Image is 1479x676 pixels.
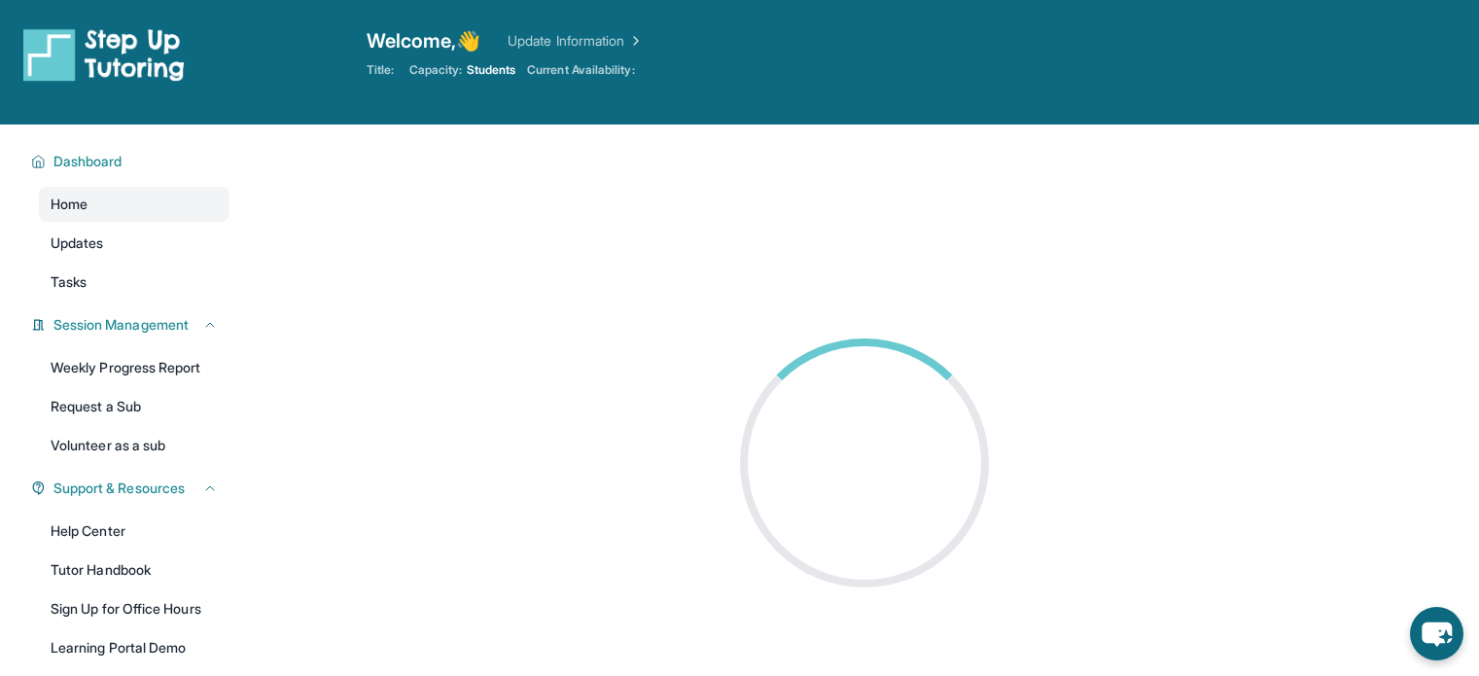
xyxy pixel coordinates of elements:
span: Title: [367,62,394,78]
span: Home [51,195,88,214]
a: Learning Portal Demo [39,630,229,665]
a: Home [39,187,229,222]
a: Request a Sub [39,389,229,424]
span: Support & Resources [53,479,185,498]
button: Support & Resources [46,479,218,498]
button: Dashboard [46,152,218,171]
a: Volunteer as a sub [39,428,229,463]
a: Tasks [39,265,229,300]
span: Session Management [53,315,189,335]
span: Tasks [51,272,87,292]
a: Help Center [39,514,229,549]
span: Capacity: [409,62,463,78]
a: Sign Up for Office Hours [39,591,229,626]
img: logo [23,27,185,82]
span: Updates [51,233,104,253]
button: chat-button [1410,607,1463,660]
a: Tutor Handbook [39,552,229,587]
span: Students [467,62,516,78]
img: Chevron Right [624,31,644,51]
a: Update Information [508,31,644,51]
button: Session Management [46,315,218,335]
span: Dashboard [53,152,123,171]
a: Weekly Progress Report [39,350,229,385]
a: Updates [39,226,229,261]
span: Welcome, 👋 [367,27,481,54]
span: Current Availability: [527,62,634,78]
